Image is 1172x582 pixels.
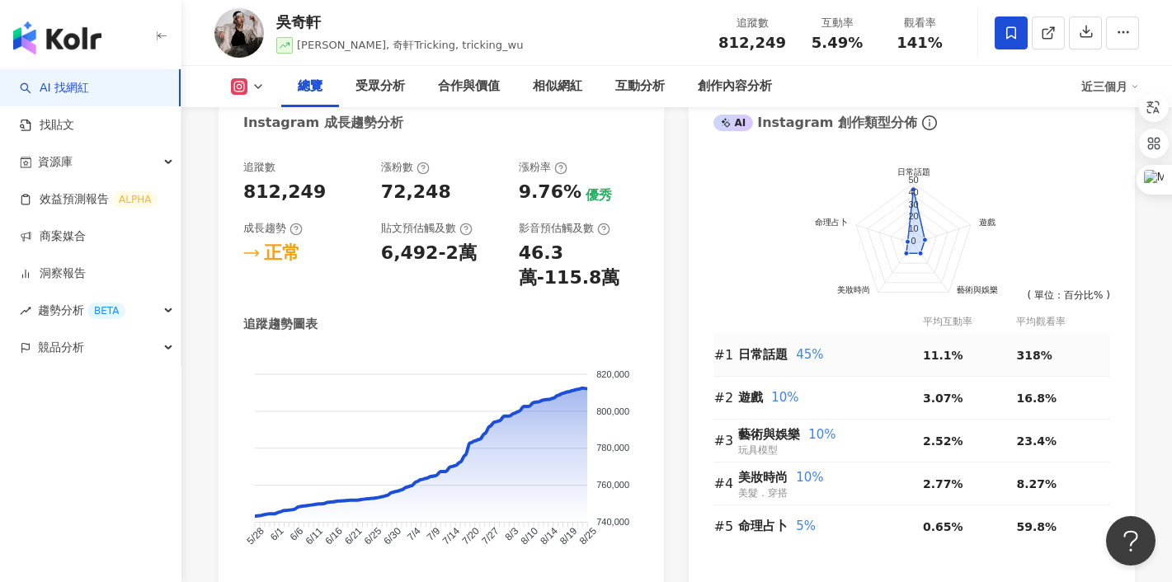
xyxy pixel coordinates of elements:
[812,35,863,51] span: 5.49%
[909,187,919,197] text: 40
[459,525,482,547] tspan: 7/20
[909,212,919,222] text: 20
[20,191,158,208] a: 效益預測報告ALPHA
[596,369,629,379] tspan: 820,000
[909,199,919,209] text: 30
[888,15,951,31] div: 觀看率
[1016,434,1057,448] span: 23.4%
[381,241,477,266] div: 6,492-2萬
[288,525,306,543] tspan: 6/6
[214,8,264,58] img: KOL Avatar
[1016,392,1057,405] span: 16.8%
[738,347,788,362] span: 日常話題
[243,221,303,236] div: 成長趨勢
[596,444,629,453] tspan: 780,000
[438,77,500,96] div: 合作與價值
[479,525,501,547] tspan: 7/27
[923,520,963,533] span: 0.65%
[243,160,275,175] div: 追蹤數
[713,387,738,408] div: #2
[923,477,963,490] span: 2.77%
[923,434,963,448] span: 2.52%
[519,180,581,205] div: 9.76%
[519,160,567,175] div: 漲粉率
[425,525,443,543] tspan: 7/9
[245,525,267,547] tspan: 5/28
[20,80,89,96] a: searchAI 找網紅
[806,15,868,31] div: 互動率
[698,77,772,96] div: 創作內容分析
[796,470,823,485] span: 10%
[718,15,786,31] div: 追蹤數
[519,525,541,547] tspan: 8/10
[38,292,125,329] span: 趨勢分析
[909,176,919,185] text: 50
[533,77,582,96] div: 相似網紅
[796,519,816,533] span: 5%
[796,347,823,362] span: 45%
[897,168,930,177] text: 日常話題
[713,114,916,132] div: Instagram 創作類型分佈
[738,487,788,499] span: 美髮．穿搭
[738,444,778,456] span: 玩具模型
[909,223,919,233] text: 10
[243,114,403,132] div: Instagram 成長趨勢分析
[596,406,629,416] tspan: 800,000
[342,525,365,547] tspan: 6/21
[20,228,86,245] a: 商案媒合
[738,390,763,405] span: 遊戲
[596,517,629,527] tspan: 740,000
[738,470,788,485] span: 美妝時尚
[1016,477,1057,490] span: 8.27%
[381,180,451,205] div: 72,248
[586,186,612,204] div: 優秀
[615,77,665,96] div: 互動分析
[771,390,798,405] span: 10%
[20,265,86,282] a: 洞察報告
[920,113,939,133] span: info-circle
[268,525,286,543] tspan: 6/1
[923,349,963,362] span: 11.1%
[538,525,560,547] tspan: 8/14
[382,525,404,547] tspan: 6/30
[381,160,430,175] div: 漲粉數
[738,519,788,533] span: 命理占卜
[808,427,835,442] span: 10%
[1106,516,1156,566] iframe: Help Scout Beacon - Open
[1081,73,1139,100] div: 近三個月
[1016,314,1110,330] div: 平均觀看率
[276,12,524,32] div: 吳奇軒
[20,305,31,317] span: rise
[297,39,524,51] span: [PERSON_NAME], 奇軒Tricking, tricking_wu
[713,430,738,451] div: #3
[322,525,345,547] tspan: 6/16
[718,34,786,51] span: 812,249
[87,303,125,319] div: BETA
[911,236,916,246] text: 0
[298,77,322,96] div: 總覽
[355,77,405,96] div: 受眾分析
[440,525,463,547] tspan: 7/14
[362,525,384,547] tspan: 6/25
[979,218,995,227] text: 遊戲
[923,392,963,405] span: 3.07%
[405,525,423,543] tspan: 7/4
[596,481,629,490] tspan: 760,000
[713,516,738,537] div: #5
[897,35,943,51] span: 141%
[243,180,326,205] div: 812,249
[713,473,738,494] div: #4
[20,117,74,134] a: 找貼文
[1016,520,1057,533] span: 59.8%
[13,21,101,54] img: logo
[738,427,800,442] span: 藝術與娛樂
[837,285,870,294] text: 美妝時尚
[38,143,73,181] span: 資源庫
[381,221,473,236] div: 貼文預估觸及數
[304,525,326,547] tspan: 6/11
[577,525,600,547] tspan: 8/25
[519,221,610,236] div: 影音預估觸及數
[815,218,848,227] text: 命理占卜
[1016,349,1052,362] span: 318%
[958,285,999,294] text: 藝術與娛樂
